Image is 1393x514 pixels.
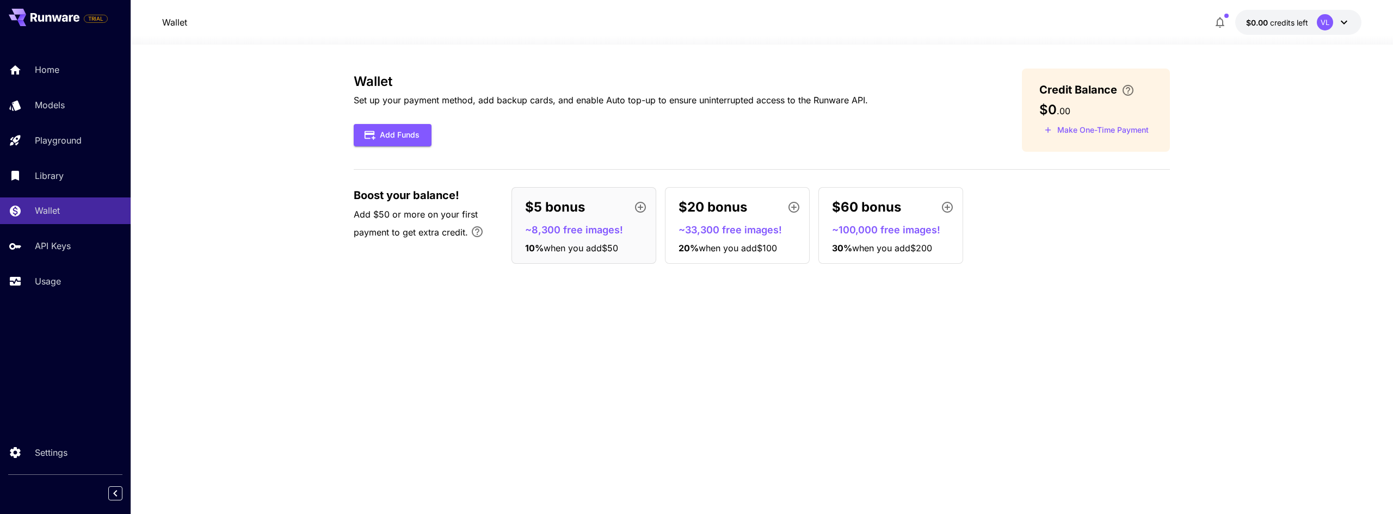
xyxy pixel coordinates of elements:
[84,12,108,25] span: Add your payment card to enable full platform functionality.
[525,197,585,217] p: $5 bonus
[84,15,107,23] span: TRIAL
[35,275,61,288] p: Usage
[35,446,67,459] p: Settings
[699,243,777,253] span: when you add $100
[832,197,901,217] p: $60 bonus
[354,74,868,89] h3: Wallet
[525,222,651,237] p: ~8,300 free images!
[116,484,131,503] div: Collapse sidebar
[679,243,699,253] span: 20 %
[162,16,187,29] a: Wallet
[1270,18,1308,27] span: credits left
[1039,102,1057,117] span: $0
[544,243,618,253] span: when you add $50
[35,239,71,252] p: API Keys
[832,222,958,237] p: ~100,000 free images!
[1246,18,1270,27] span: $0.00
[354,209,478,238] span: Add $50 or more on your first payment to get extra credit.
[35,204,60,217] p: Wallet
[832,243,852,253] span: 30 %
[1117,84,1139,97] button: Enter your card details and choose an Auto top-up amount to avoid service interruptions. We'll au...
[162,16,187,29] nav: breadcrumb
[1235,10,1361,35] button: $0.00VL
[852,243,932,253] span: when you add $200
[35,134,82,147] p: Playground
[1246,17,1308,28] div: $0.00
[354,94,868,107] p: Set up your payment method, add backup cards, and enable Auto top-up to ensure uninterrupted acce...
[354,124,432,146] button: Add Funds
[1039,122,1154,139] button: Make a one-time, non-recurring payment
[679,197,747,217] p: $20 bonus
[1039,82,1117,98] span: Credit Balance
[354,187,459,203] span: Boost your balance!
[679,222,805,237] p: ~33,300 free images!
[1057,106,1070,116] span: . 00
[466,221,488,243] button: Bonus applies only to your first payment, up to 30% on the first $1,000.
[525,243,544,253] span: 10 %
[35,98,65,112] p: Models
[108,486,122,500] button: Collapse sidebar
[35,63,59,76] p: Home
[1317,14,1333,30] div: VL
[35,169,64,182] p: Library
